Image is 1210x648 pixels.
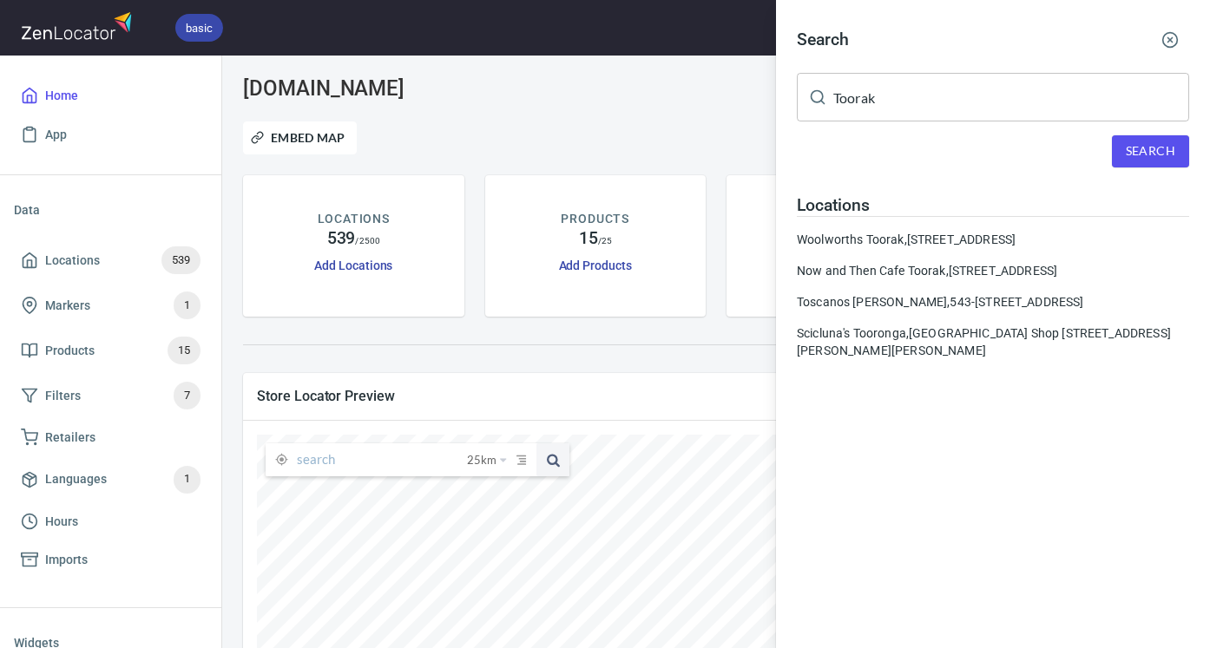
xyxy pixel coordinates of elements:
a: Woolworths Toorak,[STREET_ADDRESS] [797,231,1189,248]
a: Now and Then Cafe Toorak,[STREET_ADDRESS] [797,262,1189,279]
button: Search [1112,135,1189,167]
h4: Locations [797,195,1189,216]
input: Search for locations, markers or anything you want [833,73,1189,121]
span: Search [1126,141,1175,162]
div: Toscanos [PERSON_NAME], 543-[STREET_ADDRESS] [797,293,1189,311]
div: Now and Then Cafe Toorak, [STREET_ADDRESS] [797,262,1189,279]
a: Toscanos [PERSON_NAME],543-[STREET_ADDRESS] [797,293,1189,311]
div: Woolworths Toorak, [STREET_ADDRESS] [797,231,1189,248]
h4: Search [797,29,849,50]
div: Scicluna's Tooronga, [GEOGRAPHIC_DATA] Shop [STREET_ADDRESS][PERSON_NAME][PERSON_NAME] [797,324,1189,359]
a: Scicluna's Tooronga,[GEOGRAPHIC_DATA] Shop [STREET_ADDRESS][PERSON_NAME][PERSON_NAME] [797,324,1189,359]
